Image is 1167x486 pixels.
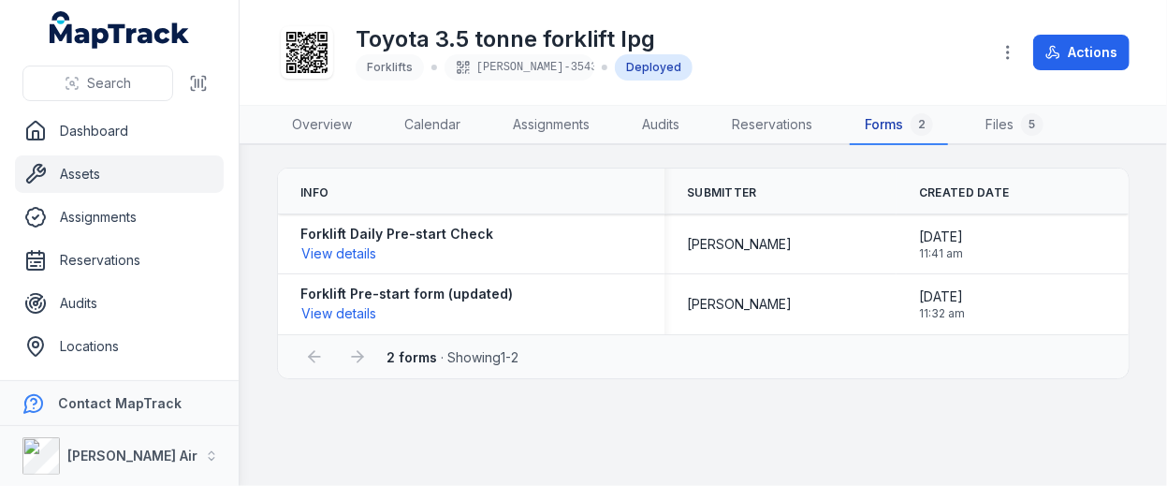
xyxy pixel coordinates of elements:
[50,11,190,49] a: MapTrack
[15,285,224,322] a: Audits
[87,74,131,93] span: Search
[367,60,413,74] span: Forklifts
[919,246,963,261] span: 11:41 am
[387,349,437,365] strong: 2 forms
[22,66,173,101] button: Search
[717,106,827,145] a: Reservations
[15,328,224,365] a: Locations
[277,106,367,145] a: Overview
[15,371,224,408] a: People
[445,54,594,81] div: [PERSON_NAME]-3543
[615,54,693,81] div: Deployed
[911,113,933,136] div: 2
[919,287,965,306] span: [DATE]
[15,155,224,193] a: Assets
[387,349,518,365] span: · Showing 1 - 2
[300,303,377,324] button: View details
[300,285,513,303] strong: Forklift Pre-start form (updated)
[1021,113,1043,136] div: 5
[919,228,963,246] span: [DATE]
[970,106,1058,145] a: Files5
[498,106,605,145] a: Assignments
[15,242,224,279] a: Reservations
[919,228,963,261] time: 8/18/2025, 11:41:40 AM
[919,306,965,321] span: 11:32 am
[389,106,475,145] a: Calendar
[300,243,377,264] button: View details
[300,185,328,200] span: Info
[15,112,224,150] a: Dashboard
[300,225,493,243] strong: Forklift Daily Pre-start Check
[919,287,965,321] time: 8/18/2025, 11:32:27 AM
[67,448,197,464] strong: [PERSON_NAME] Air
[15,199,224,236] a: Assignments
[687,185,757,200] span: Submitter
[919,185,1010,200] span: Created Date
[58,395,182,411] strong: Contact MapTrack
[687,235,792,254] span: [PERSON_NAME]
[687,295,792,314] span: [PERSON_NAME]
[627,106,694,145] a: Audits
[1033,35,1130,70] button: Actions
[356,24,693,54] h1: Toyota 3.5 tonne forklift lpg
[850,106,948,145] a: Forms2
